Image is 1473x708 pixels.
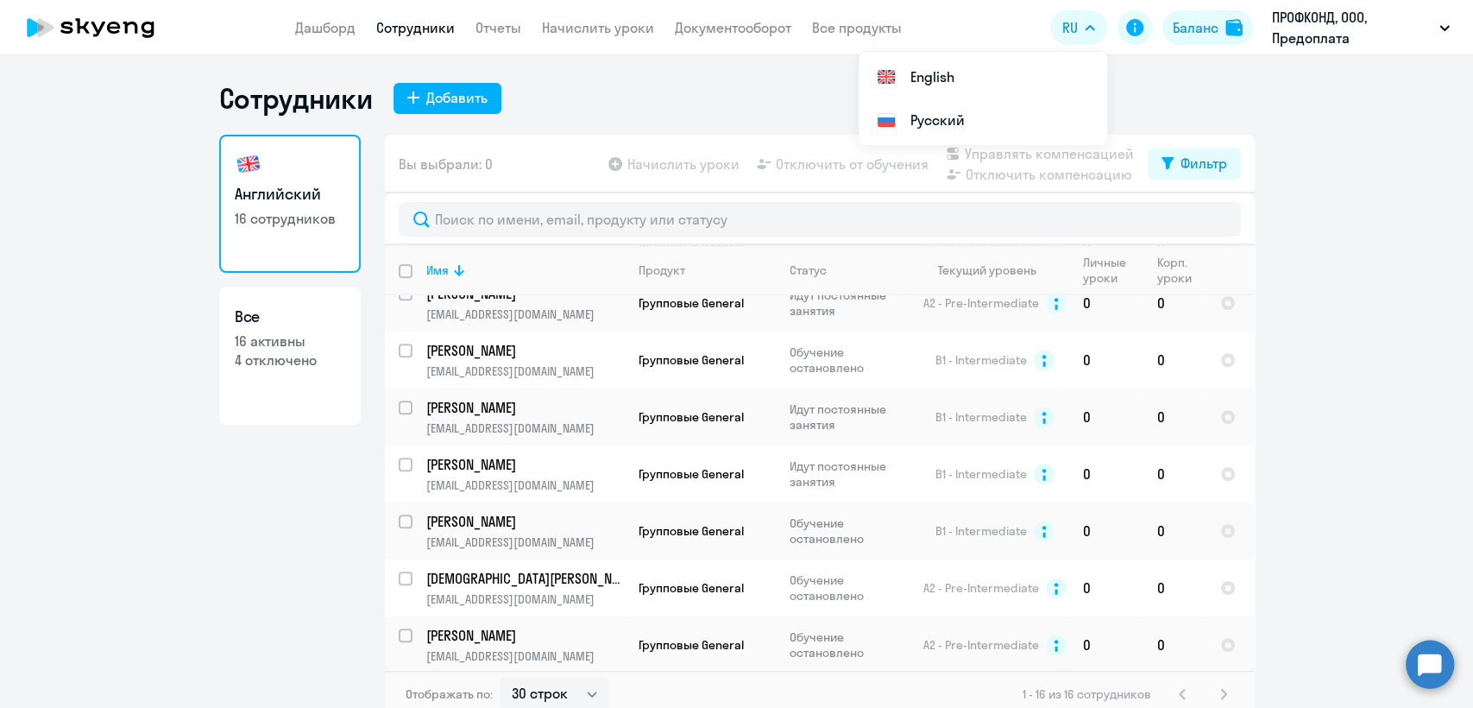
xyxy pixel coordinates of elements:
td: 0 [1069,332,1143,389]
a: Английский16 сотрудников [219,135,361,273]
ul: RU [859,52,1107,145]
p: 16 сотрудников [235,209,345,228]
a: [PERSON_NAME] [426,341,624,360]
td: 0 [1143,503,1206,559]
p: Идут постоянные занятия [790,288,908,319]
td: 0 [1143,559,1206,616]
td: 0 [1069,389,1143,446]
span: B1 - Intermediate [935,466,1027,482]
span: A2 - Pre-Intermediate [923,295,1039,311]
a: [PERSON_NAME] [426,512,624,531]
td: 0 [1143,446,1206,503]
div: Личные уроки [1083,255,1143,286]
div: Корп. уроки [1157,255,1205,286]
div: Имя [426,262,624,278]
div: Баланс [1173,17,1218,38]
p: Обучение остановлено [790,345,908,376]
h3: Все [235,306,345,328]
p: [PERSON_NAME] [426,341,621,360]
span: Групповые General [639,409,744,425]
a: Начислить уроки [542,19,654,36]
a: Сотрудники [376,19,455,36]
p: [EMAIL_ADDRESS][DOMAIN_NAME] [426,477,624,493]
p: [PERSON_NAME] [426,455,621,474]
div: Текущий уровень [922,262,1068,278]
p: [EMAIL_ADDRESS][DOMAIN_NAME] [426,591,624,607]
div: Фильтр [1180,153,1227,174]
button: ПРОФКОНД, ООО, Предоплата [1263,7,1458,48]
a: [PERSON_NAME] [426,455,624,474]
span: Групповые General [639,523,744,539]
p: [DEMOGRAPHIC_DATA][PERSON_NAME] [426,569,621,588]
span: A2 - Pre-Intermediate [923,637,1039,653]
div: Имя [426,262,449,278]
button: Балансbalance [1162,10,1253,45]
span: Вы выбрали: 0 [399,154,493,174]
a: Все16 активны4 отключено [219,287,361,425]
span: Групповые General [639,352,744,368]
p: [PERSON_NAME] [426,626,621,645]
span: Групповые General [639,466,744,482]
span: B1 - Intermediate [935,409,1027,425]
img: Русский [876,110,897,130]
p: [EMAIL_ADDRESS][DOMAIN_NAME] [426,420,624,436]
img: english [235,150,262,178]
td: 0 [1069,446,1143,503]
button: Добавить [393,83,501,114]
img: English [876,66,897,87]
img: balance [1225,19,1243,36]
input: Поиск по имени, email, продукту или статусу [399,202,1241,237]
p: 16 активны [235,332,345,351]
span: B1 - Intermediate [935,352,1027,368]
td: 0 [1143,332,1206,389]
div: Личные уроки [1083,255,1131,286]
a: [PERSON_NAME] [426,626,624,645]
a: Все продукты [812,19,902,36]
td: 0 [1069,275,1143,332]
p: Идут постоянные занятия [790,458,908,490]
span: Отображать по: [406,686,493,702]
a: Дашборд [295,19,356,36]
span: Групповые General [639,295,744,311]
p: Обучение остановлено [790,629,908,661]
button: RU [1050,10,1107,45]
p: Обучение остановлено [790,515,908,547]
div: Добавить [426,87,488,108]
div: Статус [790,262,908,278]
p: Идут постоянные занятия [790,401,908,433]
a: [PERSON_NAME] [426,398,624,417]
button: Фильтр [1148,149,1241,180]
a: [DEMOGRAPHIC_DATA][PERSON_NAME] [426,569,624,588]
span: B1 - Intermediate [935,523,1027,539]
p: ПРОФКОНД, ООО, Предоплата [1272,7,1432,48]
div: Корп. уроки [1157,255,1194,286]
td: 0 [1143,616,1206,673]
td: 0 [1069,503,1143,559]
td: 0 [1143,389,1206,446]
p: 4 отключено [235,351,345,370]
a: Документооборот [675,19,791,36]
td: 0 [1069,559,1143,616]
td: 0 [1143,275,1206,332]
div: Продукт [639,262,775,278]
td: 0 [1069,616,1143,673]
span: A2 - Pre-Intermediate [923,580,1039,596]
div: Продукт [639,262,685,278]
p: [EMAIL_ADDRESS][DOMAIN_NAME] [426,307,624,322]
div: Текущий уровень [938,262,1036,278]
span: 1 - 16 из 16 сотрудников [1023,686,1151,702]
span: RU [1062,17,1078,38]
p: [PERSON_NAME] [426,398,621,417]
span: Групповые General [639,580,744,596]
span: Групповые General [639,637,744,653]
p: [PERSON_NAME] [426,512,621,531]
p: Обучение остановлено [790,572,908,604]
div: Статус [790,262,827,278]
h3: Английский [235,183,345,205]
p: [EMAIL_ADDRESS][DOMAIN_NAME] [426,648,624,664]
a: Отчеты [475,19,521,36]
h1: Сотрудники [219,81,373,116]
p: [EMAIL_ADDRESS][DOMAIN_NAME] [426,363,624,379]
p: [EMAIL_ADDRESS][DOMAIN_NAME] [426,534,624,550]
